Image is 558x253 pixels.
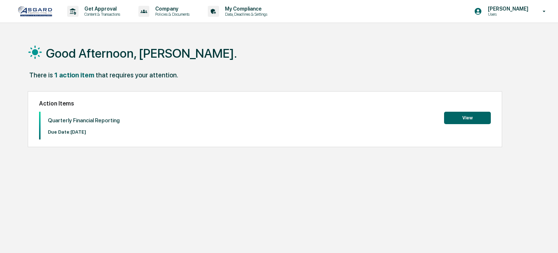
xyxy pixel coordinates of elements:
[444,112,491,124] button: View
[482,12,532,17] p: Users
[18,6,53,17] img: logo
[96,71,178,79] div: that requires your attention.
[54,71,94,79] div: 1 action item
[219,6,271,12] p: My Compliance
[482,6,532,12] p: [PERSON_NAME]
[79,12,124,17] p: Content & Transactions
[46,46,237,61] h1: Good Afternoon, [PERSON_NAME].
[39,100,491,107] h2: Action Items
[48,117,120,124] p: Quarterly Financial Reporting
[29,71,53,79] div: There is
[48,129,120,135] p: Due Date: [DATE]
[149,6,193,12] p: Company
[79,6,124,12] p: Get Approval
[149,12,193,17] p: Policies & Documents
[219,12,271,17] p: Data, Deadlines & Settings
[444,114,491,121] a: View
